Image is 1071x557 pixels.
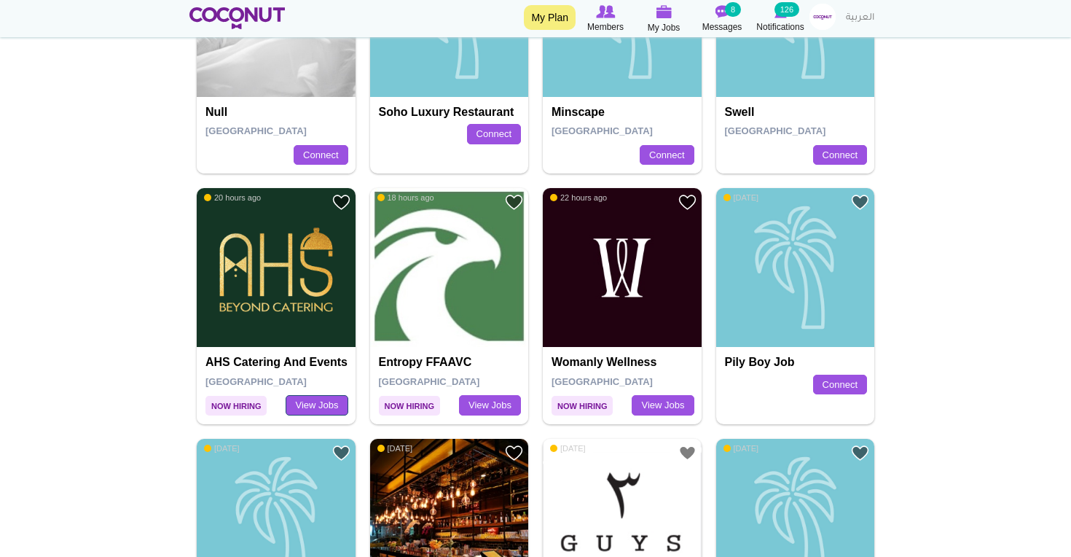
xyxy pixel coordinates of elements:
[725,356,870,369] h4: Pily boy job
[715,5,729,18] img: Messages
[467,124,521,144] a: Connect
[587,20,624,34] span: Members
[774,5,787,18] img: Notifications
[725,106,870,119] h4: Swell
[204,443,240,453] span: [DATE]
[751,4,809,34] a: Notifications Notifications 126
[524,5,576,30] a: My Plan
[294,145,348,165] a: Connect
[550,443,586,453] span: [DATE]
[839,4,882,33] a: العربية
[205,125,307,136] span: [GEOGRAPHIC_DATA]
[678,444,697,462] a: Add to Favourites
[693,4,751,34] a: Messages Messages 8
[725,125,826,136] span: [GEOGRAPHIC_DATA]
[756,20,804,34] span: Notifications
[552,376,653,387] span: [GEOGRAPHIC_DATA]
[552,106,697,119] h4: Minscape
[332,444,350,462] a: Add to Favourites
[377,443,413,453] span: [DATE]
[379,376,480,387] span: [GEOGRAPHIC_DATA]
[635,4,693,35] a: My Jobs My Jobs
[189,7,285,29] img: Home
[459,395,521,416] a: View Jobs
[377,192,434,203] span: 18 hours ago
[596,5,615,18] img: Browse Members
[379,396,440,416] span: Now Hiring
[205,376,307,387] span: [GEOGRAPHIC_DATA]
[640,145,694,165] a: Connect
[205,396,267,416] span: Now Hiring
[205,356,350,369] h4: AHS Catering And Events
[550,192,607,203] span: 22 hours ago
[632,395,694,416] a: View Jobs
[505,444,523,462] a: Add to Favourites
[505,193,523,211] a: Add to Favourites
[576,4,635,34] a: Browse Members Members
[656,5,672,18] img: My Jobs
[205,106,350,119] h4: Null
[813,145,867,165] a: Connect
[552,125,653,136] span: [GEOGRAPHIC_DATA]
[286,395,348,416] a: View Jobs
[332,193,350,211] a: Add to Favourites
[774,2,799,17] small: 126
[648,20,680,35] span: My Jobs
[204,192,261,203] span: 20 hours ago
[723,443,759,453] span: [DATE]
[552,356,697,369] h4: Womanly Wellness
[702,20,742,34] span: Messages
[552,396,613,416] span: Now Hiring
[813,375,867,395] a: Connect
[851,444,869,462] a: Add to Favourites
[723,192,759,203] span: [DATE]
[379,106,524,119] h4: Soho luxury Restaurant
[851,193,869,211] a: Add to Favourites
[678,193,697,211] a: Add to Favourites
[725,2,741,17] small: 8
[379,356,524,369] h4: Entropy FFAAVC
